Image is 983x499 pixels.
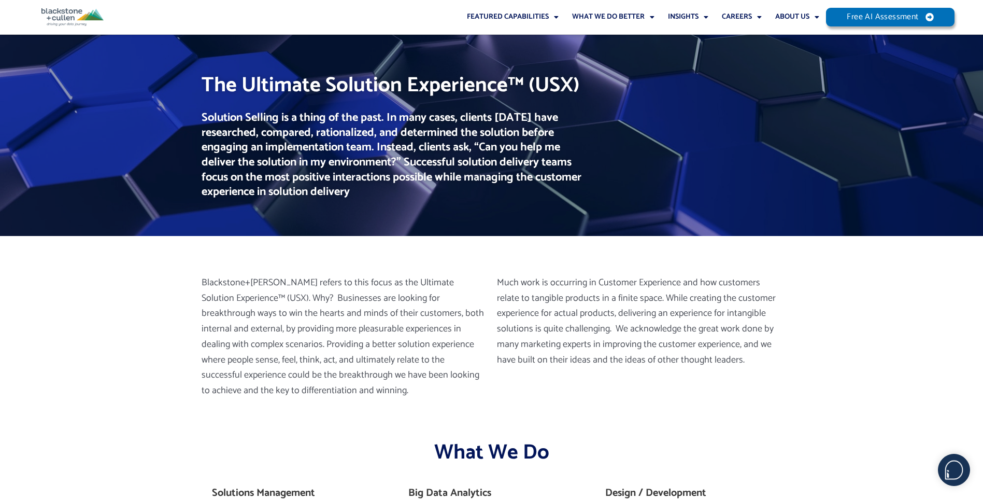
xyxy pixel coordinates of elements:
[202,71,594,100] h1: The Ultimate Solution Experience™ (USX)
[202,110,594,200] h2: Solution Selling is a thing of the past. In many cases, clients [DATE] have researched, compared,...
[938,454,970,486] img: users%2F5SSOSaKfQqXq3cFEnIZRYMEs4ra2%2Fmedia%2Fimages%2F-Bulle%20blanche%20sans%20fond%20%2B%20ma...
[847,13,918,21] span: Free AI Assessment
[497,275,782,368] p: Much work is occurring in Customer Experience and how customers relate to tangible products in a ...
[826,8,954,26] a: Free AI Assessment
[202,439,782,466] h2: What We Do
[202,275,487,399] p: Blackstone+[PERSON_NAME] refers to this focus as the Ultimate Solution Experience™ (USX). Why? Bu...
